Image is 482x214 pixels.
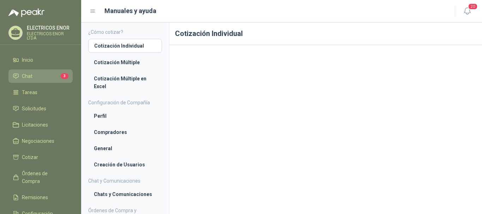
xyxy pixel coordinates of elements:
span: Remisiones [22,194,48,201]
a: General [88,142,162,155]
a: Solicitudes [8,102,73,115]
a: Licitaciones [8,118,73,132]
a: Órdenes de Compra [8,167,73,188]
span: Licitaciones [22,121,48,129]
a: Chats y Comunicaciones [88,188,162,201]
span: Cotizar [22,153,38,161]
li: Cotización Múltiple en Excel [94,75,156,90]
button: 20 [461,5,474,18]
a: Cotización Múltiple en Excel [88,72,162,93]
span: Inicio [22,56,33,64]
h4: Configuración de Compañía [88,99,162,106]
a: Chat3 [8,69,73,83]
span: Negociaciones [22,137,54,145]
li: Cotización Múltiple [94,59,156,66]
img: Logo peakr [8,8,44,17]
li: Creación de Usuarios [94,161,156,169]
li: Chats y Comunicaciones [94,190,156,198]
h4: Chat y Comunicaciones [88,177,162,185]
h4: ¿Cómo cotizar? [88,28,162,36]
p: ELECTRICOS ENOR LTDA [27,32,73,40]
h1: Manuales y ayuda [104,6,156,16]
a: Perfil [88,109,162,123]
span: Chat [22,72,32,80]
li: Compradores [94,128,156,136]
span: Órdenes de Compra [22,170,66,185]
a: Tareas [8,86,73,99]
p: ELECTRICOS ENOR [27,25,73,30]
a: Remisiones [8,191,73,204]
a: Cotización Individual [88,39,162,53]
a: Negociaciones [8,134,73,148]
a: Cotizar [8,151,73,164]
a: Cotización Múltiple [88,56,162,69]
span: 20 [468,3,478,10]
span: 3 [61,73,68,79]
li: General [94,145,156,152]
li: Cotización Individual [94,42,156,50]
span: Tareas [22,88,37,96]
a: Inicio [8,53,73,67]
span: Solicitudes [22,105,46,112]
li: Perfil [94,112,156,120]
a: Creación de Usuarios [88,158,162,171]
a: Compradores [88,126,162,139]
h1: Cotización Individual [169,23,482,45]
